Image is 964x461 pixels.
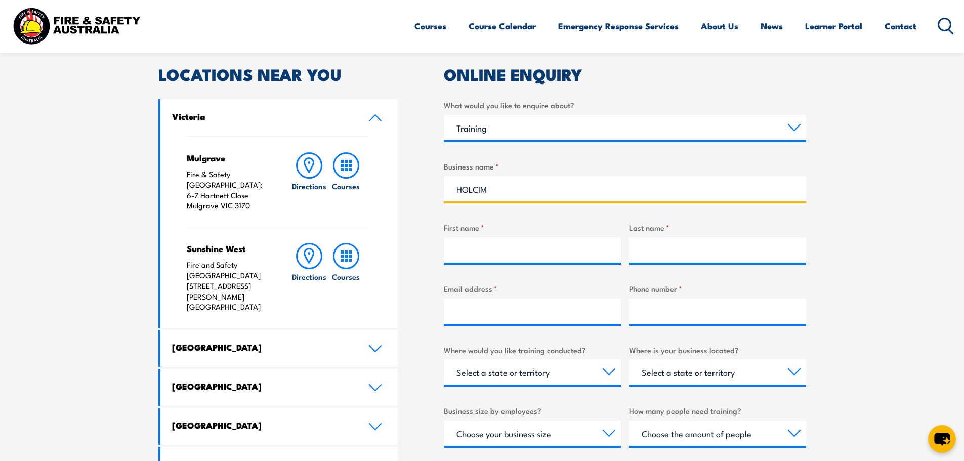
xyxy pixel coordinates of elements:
a: News [761,13,783,39]
a: Directions [291,152,327,211]
h4: [GEOGRAPHIC_DATA] [172,420,353,431]
a: Course Calendar [469,13,536,39]
label: How many people need training? [629,405,806,416]
label: First name [444,222,621,233]
label: What would you like to enquire about? [444,99,806,111]
a: About Us [701,13,738,39]
p: Fire & Safety [GEOGRAPHIC_DATA]: 6-7 Hartnett Close Mulgrave VIC 3170 [187,169,271,211]
a: Contact [885,13,916,39]
label: Email address [444,283,621,295]
a: [GEOGRAPHIC_DATA] [160,408,398,445]
label: Where would you like training conducted? [444,344,621,356]
label: Business name [444,160,806,172]
h6: Courses [332,271,360,282]
label: Business size by employees? [444,405,621,416]
a: Learner Portal [805,13,862,39]
h4: Victoria [172,111,353,122]
button: chat-button [928,425,956,453]
h4: Mulgrave [187,152,271,163]
a: Courses [328,243,364,312]
h4: [GEOGRAPHIC_DATA] [172,381,353,392]
a: Directions [291,243,327,312]
h4: [GEOGRAPHIC_DATA] [172,342,353,353]
a: Courses [328,152,364,211]
a: Courses [414,13,446,39]
label: Where is your business located? [629,344,806,356]
h2: LOCATIONS NEAR YOU [158,67,398,81]
h6: Directions [292,271,326,282]
label: Phone number [629,283,806,295]
a: Emergency Response Services [558,13,679,39]
h4: Sunshine West [187,243,271,254]
a: [GEOGRAPHIC_DATA] [160,330,398,367]
a: Victoria [160,99,398,136]
h6: Courses [332,181,360,191]
a: [GEOGRAPHIC_DATA] [160,369,398,406]
h2: ONLINE ENQUIRY [444,67,806,81]
p: Fire and Safety [GEOGRAPHIC_DATA] [STREET_ADDRESS][PERSON_NAME] [GEOGRAPHIC_DATA] [187,260,271,312]
h6: Directions [292,181,326,191]
label: Last name [629,222,806,233]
